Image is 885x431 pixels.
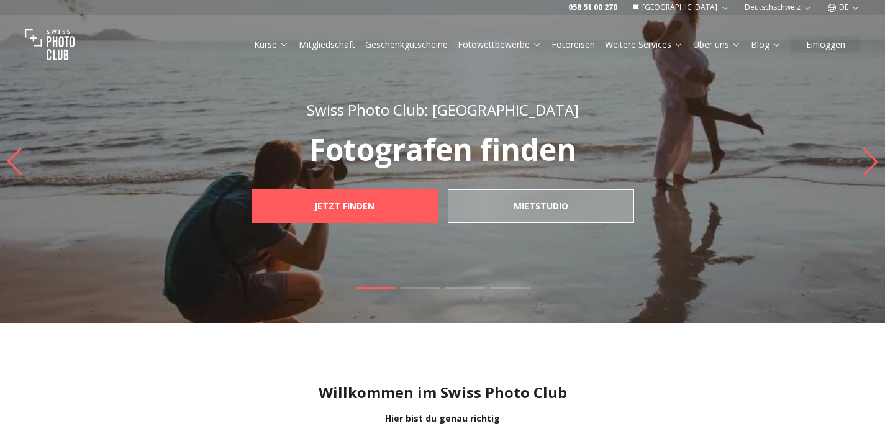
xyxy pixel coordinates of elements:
p: Fotografen finden [224,135,661,165]
a: mietstudio [448,189,634,223]
button: Geschenkgutscheine [360,36,453,53]
button: Mitgliedschaft [294,36,360,53]
a: Mitgliedschaft [299,39,355,51]
button: Fotowettbewerbe [453,36,547,53]
h1: Willkommen im Swiss Photo Club [10,383,875,402]
button: Blog [746,36,786,53]
button: Fotoreisen [547,36,600,53]
div: Hier bist du genau richtig [10,412,875,425]
a: Fotoreisen [551,39,595,51]
button: Über uns [688,36,746,53]
span: Swiss Photo Club: [GEOGRAPHIC_DATA] [307,99,579,120]
a: Über uns [693,39,741,51]
b: mietstudio [514,200,568,212]
a: Blog [751,39,781,51]
a: Fotowettbewerbe [458,39,542,51]
button: Einloggen [791,36,860,53]
button: Kurse [249,36,294,53]
a: JETZT FINDEN [252,189,438,223]
button: Weitere Services [600,36,688,53]
a: Kurse [254,39,289,51]
a: Weitere Services [605,39,683,51]
a: Geschenkgutscheine [365,39,448,51]
a: 058 51 00 270 [568,2,617,12]
b: JETZT FINDEN [314,200,374,212]
img: Swiss photo club [25,20,75,70]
